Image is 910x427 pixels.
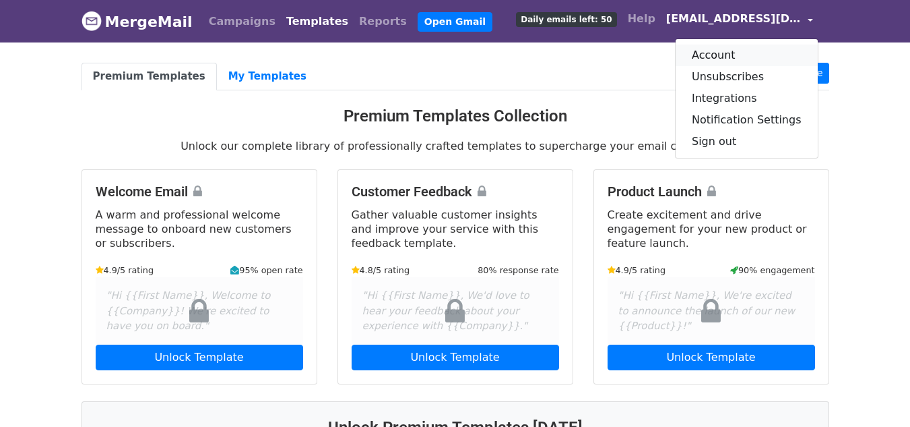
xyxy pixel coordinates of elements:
img: MergeMail logo [82,11,102,31]
a: Open Gmail [418,12,492,32]
h4: Customer Feedback [352,183,559,200]
h3: Premium Templates Collection [82,107,829,126]
a: Account [676,45,818,66]
a: Unlock Template [608,345,815,370]
a: Daily emails left: 50 [511,5,622,32]
iframe: Chat Widget [843,362,910,427]
a: Campaigns [203,8,281,35]
p: Gather valuable customer insights and improve your service with this feedback template. [352,208,559,250]
p: Create excitement and drive engagement for your new product or feature launch. [608,208,815,250]
div: "Hi {{First Name}}, Welcome to {{Company}}! We're excited to have you on board." [96,277,303,345]
small: 4.8/5 rating [352,264,410,277]
a: [EMAIL_ADDRESS][DOMAIN_NAME] [661,5,818,37]
div: [EMAIL_ADDRESS][DOMAIN_NAME] [675,38,818,159]
a: Sign out [676,131,818,152]
a: Reports [354,8,412,35]
p: A warm and professional welcome message to onboard new customers or subscribers. [96,208,303,250]
a: Notification Settings [676,109,818,131]
div: "Hi {{First Name}}, We're excited to announce the launch of our new {{Product}}!" [608,277,815,345]
a: MergeMail [82,7,193,36]
span: [EMAIL_ADDRESS][DOMAIN_NAME] [666,11,801,27]
a: Templates [281,8,354,35]
a: Unlock Template [96,345,303,370]
p: Unlock our complete library of professionally crafted templates to supercharge your email campaigns [82,139,829,153]
a: Integrations [676,88,818,109]
a: My Templates [217,63,318,90]
small: 4.9/5 rating [96,264,154,277]
a: Unsubscribes [676,66,818,88]
h4: Product Launch [608,183,815,200]
a: Premium Templates [82,63,217,90]
h4: Welcome Email [96,183,303,200]
small: 90% engagement [730,264,815,277]
small: 4.9/5 rating [608,264,666,277]
small: 80% response rate [478,264,558,277]
small: 95% open rate [230,264,302,277]
a: Help [622,5,661,32]
div: "Hi {{First Name}}, We'd love to hear your feedback about your experience with {{Company}}." [352,277,559,345]
span: Daily emails left: 50 [516,12,616,27]
a: Unlock Template [352,345,559,370]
